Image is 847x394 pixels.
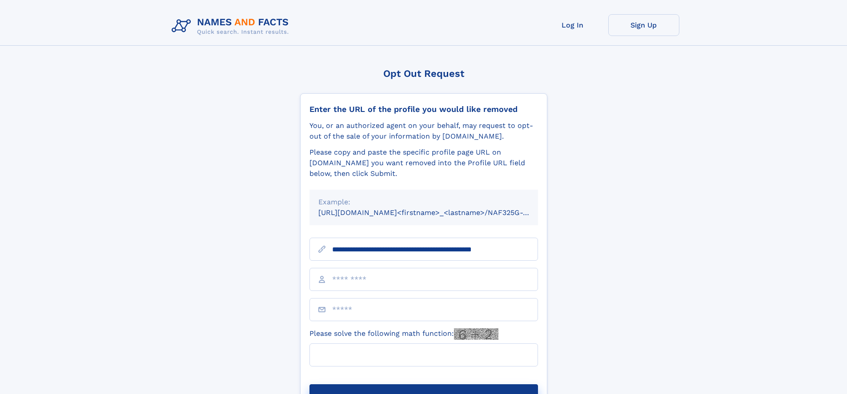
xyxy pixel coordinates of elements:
div: Example: [318,197,529,207]
div: Enter the URL of the profile you would like removed [309,104,538,114]
div: Please copy and paste the specific profile page URL on [DOMAIN_NAME] you want removed into the Pr... [309,147,538,179]
a: Log In [537,14,608,36]
div: Opt Out Request [300,68,547,79]
div: You, or an authorized agent on your behalf, may request to opt-out of the sale of your informatio... [309,120,538,142]
img: Logo Names and Facts [168,14,296,38]
small: [URL][DOMAIN_NAME]<firstname>_<lastname>/NAF325G-xxxxxxxx [318,208,555,217]
label: Please solve the following math function: [309,328,498,340]
a: Sign Up [608,14,679,36]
